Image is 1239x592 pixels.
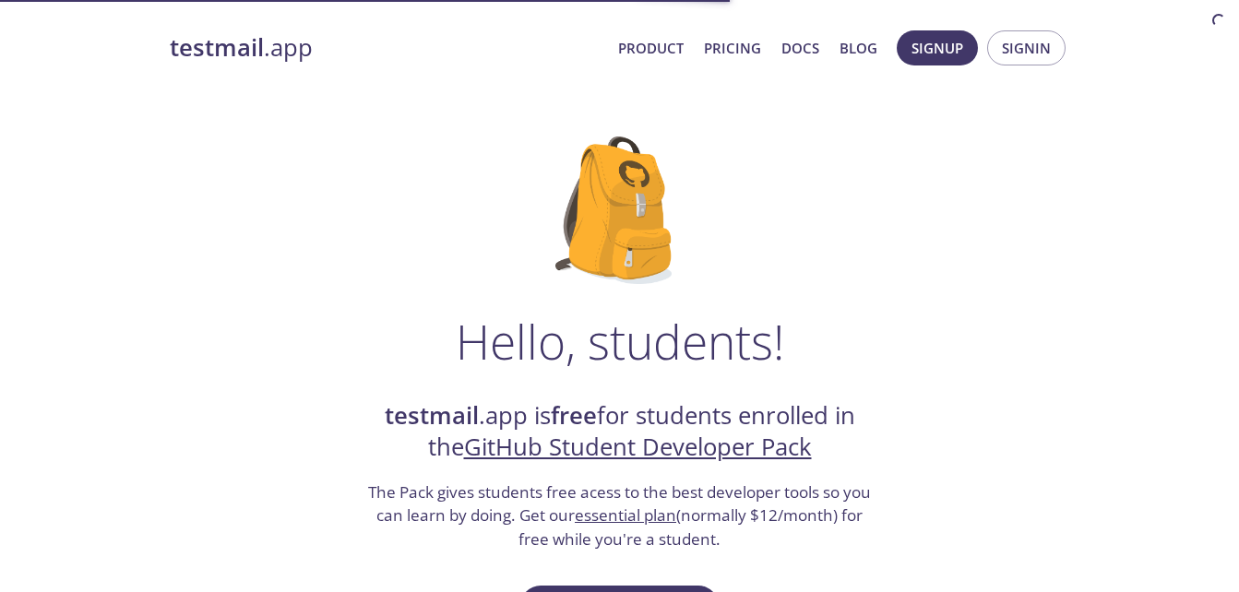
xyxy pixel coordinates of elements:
a: Docs [781,36,819,60]
img: github-student-backpack.png [555,136,684,284]
a: Pricing [704,36,761,60]
strong: testmail [170,31,264,64]
button: Signup [897,30,978,65]
a: Blog [840,36,877,60]
button: Signin [987,30,1066,65]
span: Signup [911,36,963,60]
strong: testmail [385,399,479,432]
a: essential plan [575,504,676,526]
a: testmail.app [170,32,603,64]
h1: Hello, students! [456,314,784,369]
span: Signin [1002,36,1051,60]
a: GitHub Student Developer Pack [464,431,812,463]
strong: free [551,399,597,432]
h2: .app is for students enrolled in the [366,400,874,464]
h3: The Pack gives students free acess to the best developer tools so you can learn by doing. Get our... [366,480,874,551]
a: Product [618,36,684,60]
